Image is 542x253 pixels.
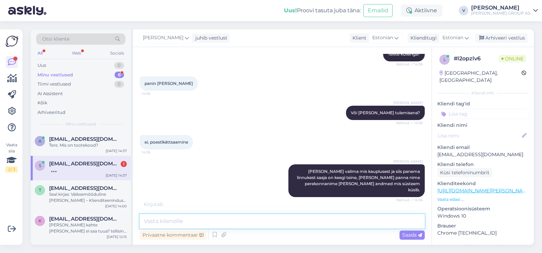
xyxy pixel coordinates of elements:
[37,62,46,69] div: Uus
[49,142,127,148] div: Tere. Mis on tootekood?
[396,62,423,67] span: Nähtud ✓ 14:36
[437,196,528,203] p: Vaata edasi ...
[437,144,528,151] p: Kliendi email
[396,197,423,203] span: Nähtud ✓ 14:36
[39,163,41,168] span: s
[459,6,468,15] div: V
[437,243,528,250] div: [PERSON_NAME]
[351,110,420,115] span: Või [PERSON_NAME] tulemisena?
[114,62,124,69] div: 0
[49,216,120,222] span: kart.poldsam@gmail.com
[437,122,528,129] p: Kliendi nimi
[437,90,528,96] div: Kliendi info
[475,33,528,43] div: Arhiveeri vestlus
[142,91,167,96] span: 14:36
[106,173,127,178] div: [DATE] 14:37
[5,142,18,173] div: Vaata siia
[284,6,361,15] div: Proovi tasuta juba täna:
[393,159,423,164] span: [PERSON_NAME]
[471,5,530,11] div: [PERSON_NAME]
[49,136,120,142] span: aivarsiigur@hotmail.com
[5,35,18,48] img: Askly Logo
[408,34,437,42] div: Klienditugi
[49,161,120,167] span: sirje.org66@gmail.com
[140,201,425,208] div: Kirjutab
[49,222,127,234] div: [PERSON_NAME] kahte [PERSON_NAME] ei saa tuua? tellisin kaminapuud + küttepuude varjualune. Selle...
[454,55,499,63] div: # l2opzlv6
[193,34,227,42] div: juhib vestlust
[439,70,522,84] div: [GEOGRAPHIC_DATA], [GEOGRAPHIC_DATA]
[402,232,422,238] span: Saada
[442,34,463,42] span: Estonian
[49,191,127,204] div: Seal kirjas: Väiksemõõduline [PERSON_NAME] – Klienditeeninduse letis
[49,185,120,191] span: tanellaudma@gmail.com
[37,81,71,88] div: Tiimi vestlused
[145,81,193,86] span: panin [PERSON_NAME]
[401,4,442,17] div: Aktiivne
[39,188,41,193] span: t
[36,49,44,58] div: All
[437,180,528,187] p: Klienditeekond
[499,55,526,62] span: Online
[350,34,366,42] div: Klient
[105,204,127,209] div: [DATE] 14:00
[437,229,528,237] p: Chrome [TECHNICAL_ID]
[39,218,42,223] span: k
[438,132,521,139] input: Lisa nimi
[393,100,423,105] span: [PERSON_NAME]
[363,4,393,17] button: Emailid
[437,212,528,220] p: Windows 10
[37,100,47,106] div: Kõik
[140,230,206,240] div: Privaatne kommentaar
[106,148,127,153] div: [DATE] 14:37
[37,109,65,116] div: Arhiveeritud
[143,34,183,42] span: [PERSON_NAME]
[114,81,124,88] div: 0
[42,35,70,43] span: Otsi kliente
[297,169,421,192] span: [PERSON_NAME] valima mis kauplusest ja siis panema linnukest saaja on keegi teine, [PERSON_NAME] ...
[65,121,96,127] span: Minu vestlused
[142,150,167,155] span: 14:36
[396,120,423,125] span: Nähtud ✓ 14:36
[109,49,125,58] div: Socials
[437,151,528,158] p: [EMAIL_ADDRESS][DOMAIN_NAME]
[37,90,63,97] div: AI Assistent
[437,161,528,168] p: Kliendi telefon
[388,51,420,57] span: Tellite kulleriga?
[471,11,530,16] div: [PERSON_NAME] GROUP AS
[443,57,446,62] span: l
[372,34,393,42] span: Estonian
[5,166,18,173] div: 2 / 3
[437,168,492,177] div: Küsi telefoninumbrit
[284,7,297,14] b: Uus!
[437,188,531,194] a: [URL][DOMAIN_NAME][PERSON_NAME]
[437,222,528,229] p: Brauser
[39,138,42,144] span: a
[115,72,124,78] div: 6
[121,161,127,167] div: 1
[471,5,538,16] a: [PERSON_NAME][PERSON_NAME] GROUP AS
[37,72,73,78] div: Minu vestlused
[145,139,188,145] span: ei, poestlkättsaamine
[437,100,528,107] p: Kliendi tag'id
[437,205,528,212] p: Operatsioonisüsteem
[437,109,528,119] input: Lisa tag
[71,49,82,58] div: Web
[107,234,127,239] div: [DATE] 12:15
